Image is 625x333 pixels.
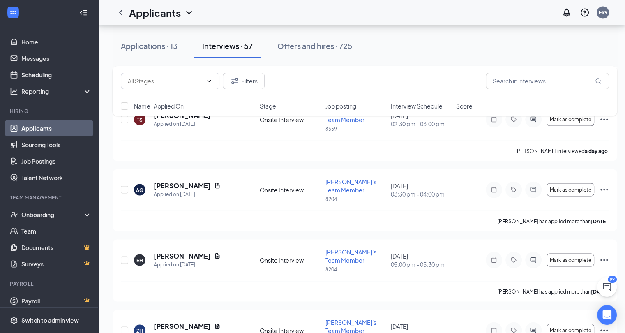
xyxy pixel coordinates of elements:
a: Team [21,223,92,239]
input: Search in interviews [486,73,609,89]
svg: ChatActive [602,282,612,292]
p: [PERSON_NAME] has applied more than . [497,288,609,295]
div: Onsite Interview [260,256,320,264]
svg: ActiveChat [528,187,538,193]
svg: ChevronLeft [116,8,126,18]
svg: Note [489,257,499,264]
h5: [PERSON_NAME] [154,322,211,331]
div: Open Intercom Messenger [597,305,617,325]
h5: [PERSON_NAME] [154,252,211,261]
svg: Ellipses [599,255,609,265]
svg: Filter [230,76,240,86]
div: AG [136,187,143,194]
div: Team Management [10,194,90,201]
div: EH [136,257,143,264]
a: Sourcing Tools [21,136,92,153]
h1: Applicants [129,6,181,20]
span: [PERSON_NAME]'s Team Member [325,178,376,194]
p: 8204 [325,196,386,203]
svg: Notifications [562,8,572,18]
svg: MagnifyingGlass [595,78,602,84]
div: Reporting [21,87,92,95]
span: Job posting [325,102,356,110]
svg: ActiveChat [528,257,538,264]
button: ChatActive [597,277,617,297]
svg: Tag [509,187,519,193]
span: Score [456,102,473,110]
a: DocumentsCrown [21,239,92,256]
b: [DATE] [591,218,608,224]
svg: Tag [509,257,519,264]
div: Applied on [DATE] [154,120,211,128]
span: Mark as complete [549,187,591,193]
span: 05:00 pm - 05:30 pm [391,260,451,268]
span: Interview Schedule [391,102,443,110]
a: Talent Network [21,169,92,186]
div: [DATE] [391,252,451,268]
svg: Document [214,323,221,330]
b: [DATE] [591,289,608,295]
svg: Document [214,253,221,259]
div: Offers and hires · 725 [277,41,352,51]
a: SurveysCrown [21,256,92,272]
svg: QuestionInfo [580,8,590,18]
div: 99 [608,276,617,283]
div: Hiring [10,108,90,115]
svg: ChevronDown [206,78,212,84]
svg: ChevronDown [184,8,194,18]
div: Applied on [DATE] [154,190,221,199]
button: Mark as complete [547,183,594,197]
svg: Analysis [10,87,18,95]
a: PayrollCrown [21,293,92,309]
p: 8559 [325,125,386,132]
span: Stage [260,102,276,110]
svg: Settings [10,317,18,325]
h5: [PERSON_NAME] [154,181,211,190]
span: Name · Applied On [134,102,184,110]
a: Scheduling [21,67,92,83]
p: [PERSON_NAME] interviewed . [515,148,609,155]
button: Filter Filters [223,73,265,89]
div: Payroll [10,280,90,287]
div: Onsite Interview [260,186,320,194]
div: [DATE] [391,182,451,198]
p: 8204 [325,266,386,273]
svg: Document [214,183,221,189]
div: Switch to admin view [21,317,79,325]
div: Applied on [DATE] [154,261,221,269]
svg: Note [489,187,499,193]
p: [PERSON_NAME] has applied more than . [497,218,609,225]
span: 03:30 pm - 04:00 pm [391,190,451,198]
svg: UserCheck [10,210,18,219]
div: Interviews · 57 [202,41,253,51]
a: Job Postings [21,153,92,169]
a: Home [21,34,92,50]
svg: Ellipses [599,185,609,195]
div: Applications · 13 [121,41,178,51]
span: [PERSON_NAME]'s Team Member [325,248,376,264]
span: Mark as complete [549,257,591,263]
a: Messages [21,50,92,67]
div: MG [599,9,607,16]
svg: WorkstreamLogo [9,8,17,16]
input: All Stages [128,76,203,86]
a: Applicants [21,120,92,136]
svg: Collapse [79,9,88,17]
div: Onboarding [21,210,85,219]
b: a day ago [585,148,608,154]
button: Mark as complete [547,254,594,267]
